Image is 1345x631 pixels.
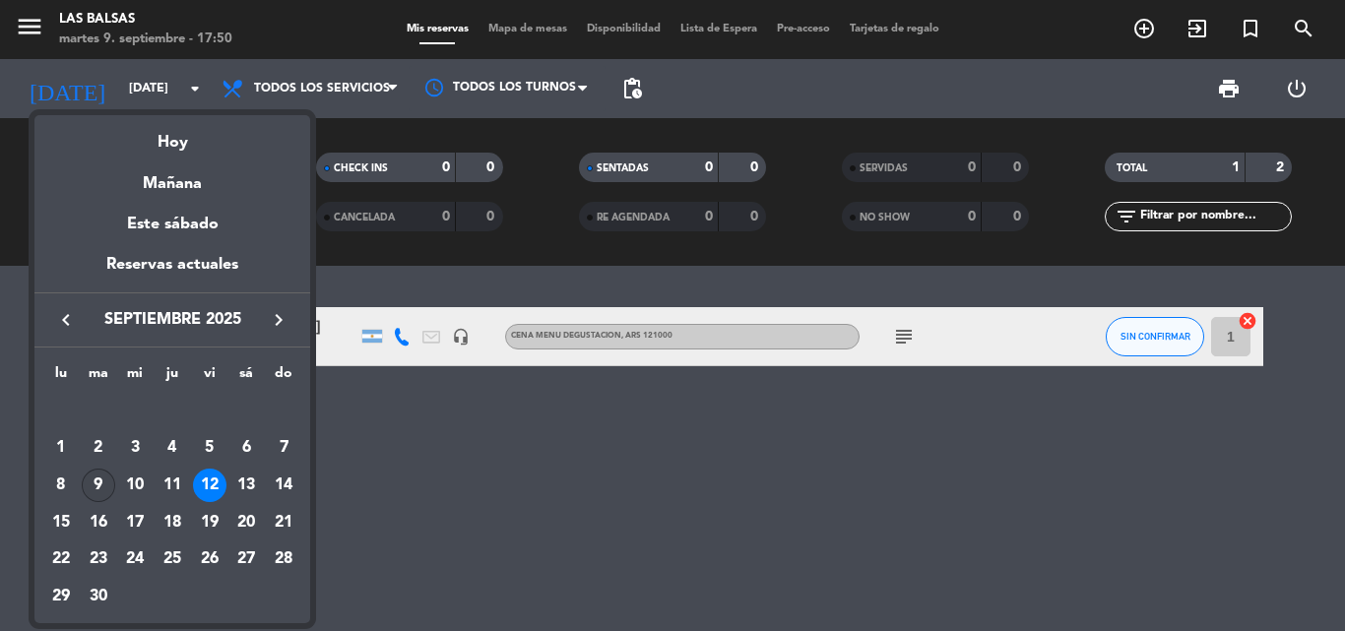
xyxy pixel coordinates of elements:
[154,430,191,468] td: 4 de septiembre de 2025
[82,542,115,576] div: 23
[267,469,300,502] div: 14
[191,362,228,393] th: viernes
[265,430,302,468] td: 7 de septiembre de 2025
[267,542,300,576] div: 28
[229,431,263,465] div: 6
[42,430,80,468] td: 1 de septiembre de 2025
[267,431,300,465] div: 7
[44,506,78,539] div: 15
[229,542,263,576] div: 27
[80,578,117,615] td: 30 de septiembre de 2025
[265,362,302,393] th: domingo
[193,506,226,539] div: 19
[193,469,226,502] div: 12
[80,430,117,468] td: 2 de septiembre de 2025
[34,115,310,156] div: Hoy
[118,506,152,539] div: 17
[156,542,189,576] div: 25
[116,541,154,579] td: 24 de septiembre de 2025
[48,307,84,333] button: keyboard_arrow_left
[34,252,310,292] div: Reservas actuales
[191,430,228,468] td: 5 de septiembre de 2025
[44,542,78,576] div: 22
[193,542,226,576] div: 26
[80,362,117,393] th: martes
[267,308,290,332] i: keyboard_arrow_right
[116,504,154,541] td: 17 de septiembre de 2025
[80,467,117,504] td: 9 de septiembre de 2025
[193,431,226,465] div: 5
[116,467,154,504] td: 10 de septiembre de 2025
[228,467,266,504] td: 13 de septiembre de 2025
[116,362,154,393] th: miércoles
[265,504,302,541] td: 21 de septiembre de 2025
[44,580,78,613] div: 29
[42,467,80,504] td: 8 de septiembre de 2025
[42,504,80,541] td: 15 de septiembre de 2025
[154,541,191,579] td: 25 de septiembre de 2025
[84,307,261,333] span: septiembre 2025
[191,504,228,541] td: 19 de septiembre de 2025
[44,431,78,465] div: 1
[154,467,191,504] td: 11 de septiembre de 2025
[154,362,191,393] th: jueves
[229,506,263,539] div: 20
[118,469,152,502] div: 10
[118,431,152,465] div: 3
[116,430,154,468] td: 3 de septiembre de 2025
[228,362,266,393] th: sábado
[42,578,80,615] td: 29 de septiembre de 2025
[156,506,189,539] div: 18
[191,467,228,504] td: 12 de septiembre de 2025
[44,469,78,502] div: 8
[118,542,152,576] div: 24
[82,431,115,465] div: 2
[228,430,266,468] td: 6 de septiembre de 2025
[42,362,80,393] th: lunes
[54,308,78,332] i: keyboard_arrow_left
[154,504,191,541] td: 18 de septiembre de 2025
[34,197,310,252] div: Este sábado
[228,541,266,579] td: 27 de septiembre de 2025
[228,504,266,541] td: 20 de septiembre de 2025
[42,393,302,430] td: SEP.
[82,469,115,502] div: 9
[42,541,80,579] td: 22 de septiembre de 2025
[34,157,310,197] div: Mañana
[156,431,189,465] div: 4
[82,506,115,539] div: 16
[82,580,115,613] div: 30
[261,307,296,333] button: keyboard_arrow_right
[80,541,117,579] td: 23 de septiembre de 2025
[80,504,117,541] td: 16 de septiembre de 2025
[265,541,302,579] td: 28 de septiembre de 2025
[229,469,263,502] div: 13
[265,467,302,504] td: 14 de septiembre de 2025
[156,469,189,502] div: 11
[191,541,228,579] td: 26 de septiembre de 2025
[267,506,300,539] div: 21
